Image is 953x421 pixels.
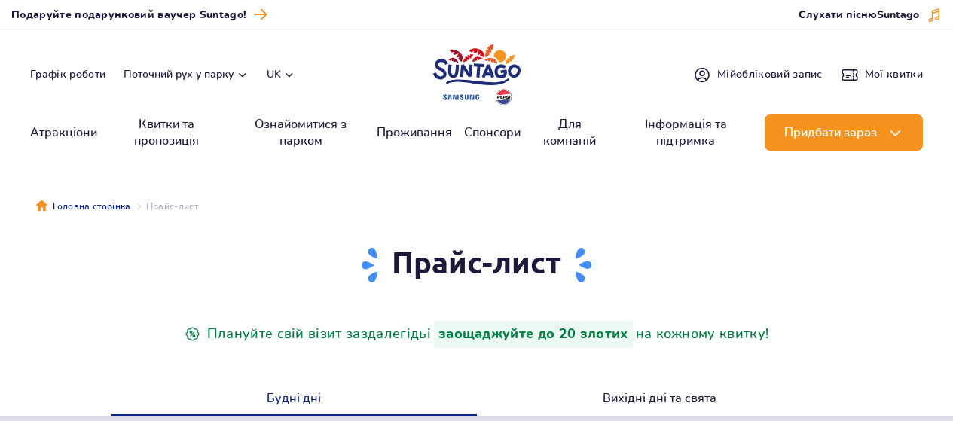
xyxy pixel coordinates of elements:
button: Поточний рух у парку [124,69,249,81]
button: Будні дні [111,384,477,416]
a: Подаруйте подарунковий ваучер Suntago! [11,5,267,25]
span: Мої квитки [865,67,923,82]
a: Park of Poland [433,38,521,107]
a: Головна сторінка [36,199,131,214]
span: Подаруйте подарунковий ваучер Suntago! [11,8,246,23]
a: Мої квитки [841,66,923,84]
button: uk [267,67,295,82]
button: Вихідні дні та свята [477,384,842,416]
a: Квитки та пропозиція [109,114,225,151]
a: Мійобліковий запис [693,66,823,84]
a: Проживання [377,114,452,151]
a: Спонсори [464,114,521,151]
button: Придбати зараз [765,114,923,151]
h1: Прайс-лист [123,244,831,285]
strong: заощаджуйте до 20 злотих [434,321,633,348]
a: Атракціони [30,114,97,151]
a: Для компаній [533,114,606,151]
span: Мій обліковий запис [717,67,823,82]
a: Ознайомитися з парком [237,114,365,151]
span: Suntago [877,10,919,20]
span: Слухати пісню [799,8,919,23]
p: Плануйте свій візит заздалегідь на кожному квитку! [182,321,772,348]
button: Слухати піснюSuntago [799,8,942,23]
a: Інформація та підтримка [619,114,753,151]
span: Придбати зараз [784,126,877,139]
a: Графік роботи [30,67,105,82]
li: Прайс-лист [131,199,198,214]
